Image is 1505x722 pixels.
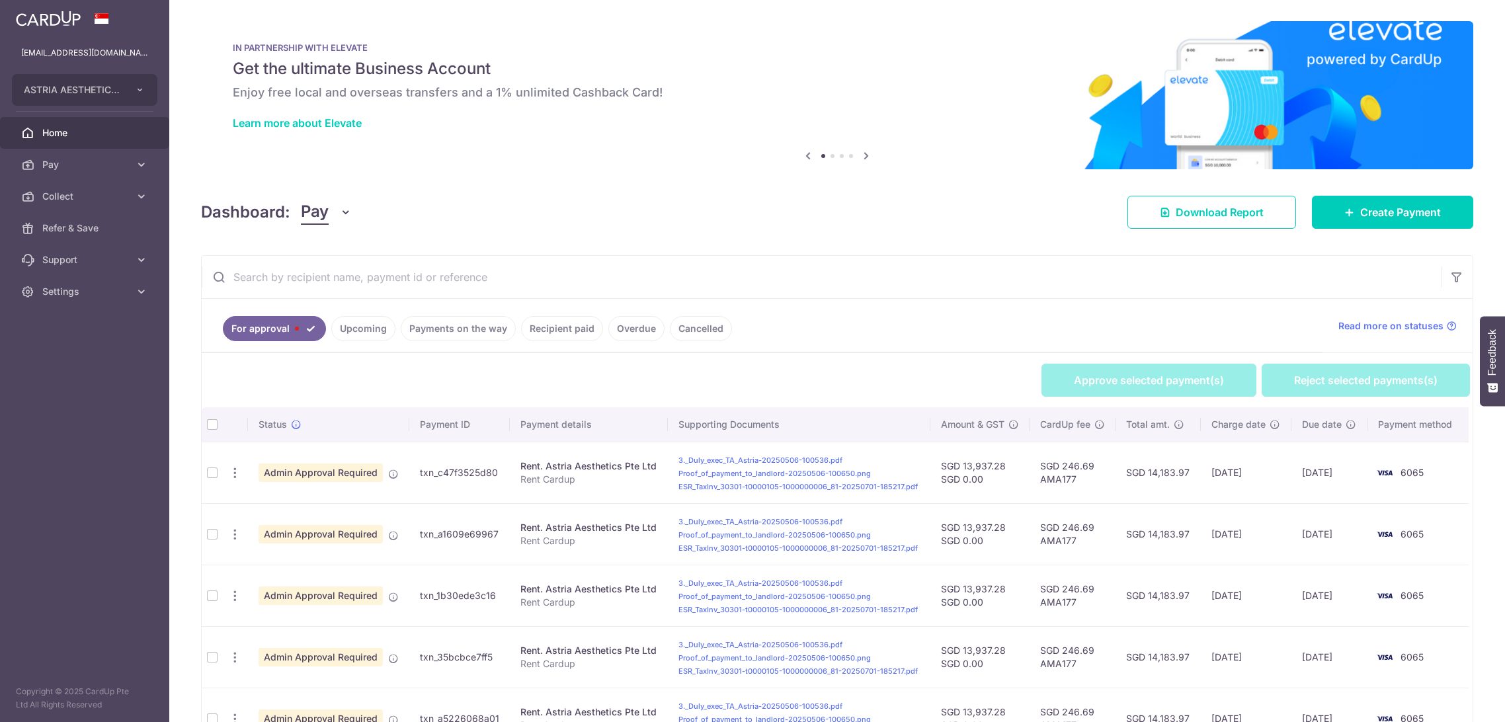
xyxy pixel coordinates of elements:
[1176,204,1264,220] span: Download Report
[1360,204,1441,220] span: Create Payment
[1030,442,1116,503] td: SGD 246.69 AMA177
[1201,565,1291,626] td: [DATE]
[1486,329,1498,376] span: Feedback
[1401,528,1424,540] span: 6065
[1040,418,1090,431] span: CardUp fee
[520,460,657,473] div: Rent. Astria Aesthetics Pte Ltd
[1302,418,1342,431] span: Due date
[930,503,1030,565] td: SGD 13,937.28 SGD 0.00
[259,418,287,431] span: Status
[1371,526,1398,542] img: Bank Card
[510,407,668,442] th: Payment details
[301,200,329,225] span: Pay
[16,11,81,26] img: CardUp
[1291,565,1367,626] td: [DATE]
[930,442,1030,503] td: SGD 13,937.28 SGD 0.00
[1116,626,1201,688] td: SGD 14,183.97
[1116,503,1201,565] td: SGD 14,183.97
[1030,503,1116,565] td: SGD 246.69 AMA177
[42,221,130,235] span: Refer & Save
[678,456,842,465] a: 3._Duly_exec_TA_Astria-20250506-100536.pdf
[259,586,383,605] span: Admin Approval Required
[678,579,842,588] a: 3._Duly_exec_TA_Astria-20250506-100536.pdf
[520,596,657,609] p: Rent Cardup
[1201,626,1291,688] td: [DATE]
[42,158,130,171] span: Pay
[930,565,1030,626] td: SGD 13,937.28 SGD 0.00
[259,463,383,482] span: Admin Approval Required
[1201,442,1291,503] td: [DATE]
[678,640,842,649] a: 3._Duly_exec_TA_Astria-20250506-100536.pdf
[401,316,516,341] a: Payments on the way
[259,525,383,543] span: Admin Approval Required
[1291,626,1367,688] td: [DATE]
[201,200,290,224] h4: Dashboard:
[24,83,122,97] span: ASTRIA AESTHETICS PTE. LTD.
[12,74,157,106] button: ASTRIA AESTHETICS PTE. LTD.
[1211,418,1266,431] span: Charge date
[520,534,657,547] p: Rent Cardup
[331,316,395,341] a: Upcoming
[670,316,732,341] a: Cancelled
[520,705,657,719] div: Rent. Astria Aesthetics Pte Ltd
[223,316,326,341] a: For approval
[520,521,657,534] div: Rent. Astria Aesthetics Pte Ltd
[21,46,148,60] p: [EMAIL_ADDRESS][DOMAIN_NAME]
[1338,319,1457,333] a: Read more on statuses
[678,517,842,526] a: 3._Duly_exec_TA_Astria-20250506-100536.pdf
[678,702,842,711] a: 3._Duly_exec_TA_Astria-20250506-100536.pdf
[233,42,1442,53] p: IN PARTNERSHIP WITH ELEVATE
[1291,442,1367,503] td: [DATE]
[668,407,930,442] th: Supporting Documents
[941,418,1004,431] span: Amount & GST
[409,503,510,565] td: txn_a1609e69967
[1338,319,1444,333] span: Read more on statuses
[678,543,918,553] a: ESR_TaxInv_30301-t0000105-1000000006_81-20250701-185217.pdf
[1480,316,1505,406] button: Feedback - Show survey
[1116,442,1201,503] td: SGD 14,183.97
[42,126,130,140] span: Home
[409,626,510,688] td: txn_35bcbce7ff5
[409,442,510,503] td: txn_c47f3525d80
[301,200,352,225] button: Pay
[1201,503,1291,565] td: [DATE]
[1291,503,1367,565] td: [DATE]
[1030,565,1116,626] td: SGD 246.69 AMA177
[201,21,1473,169] img: Renovation banner
[678,482,918,491] a: ESR_TaxInv_30301-t0000105-1000000006_81-20250701-185217.pdf
[1116,565,1201,626] td: SGD 14,183.97
[409,565,510,626] td: txn_1b30ede3c16
[520,657,657,670] p: Rent Cardup
[678,469,871,478] a: Proof_of_payment_to_landlord-20250506-100650.png
[678,592,871,601] a: Proof_of_payment_to_landlord-20250506-100650.png
[608,316,665,341] a: Overdue
[409,407,510,442] th: Payment ID
[1371,588,1398,604] img: Bank Card
[1371,649,1398,665] img: Bank Card
[1126,418,1170,431] span: Total amt.
[233,58,1442,79] h5: Get the ultimate Business Account
[1367,407,1469,442] th: Payment method
[42,190,130,203] span: Collect
[678,605,918,614] a: ESR_TaxInv_30301-t0000105-1000000006_81-20250701-185217.pdf
[1401,467,1424,478] span: 6065
[233,85,1442,100] h6: Enjoy free local and overseas transfers and a 1% unlimited Cashback Card!
[1312,196,1473,229] a: Create Payment
[42,253,130,266] span: Support
[520,582,657,596] div: Rent. Astria Aesthetics Pte Ltd
[1127,196,1296,229] a: Download Report
[520,644,657,657] div: Rent. Astria Aesthetics Pte Ltd
[42,285,130,298] span: Settings
[233,116,362,130] a: Learn more about Elevate
[1401,590,1424,601] span: 6065
[520,473,657,486] p: Rent Cardup
[202,256,1441,298] input: Search by recipient name, payment id or reference
[521,316,603,341] a: Recipient paid
[678,653,871,662] a: Proof_of_payment_to_landlord-20250506-100650.png
[259,648,383,666] span: Admin Approval Required
[1371,465,1398,481] img: Bank Card
[1401,651,1424,662] span: 6065
[678,530,871,540] a: Proof_of_payment_to_landlord-20250506-100650.png
[930,626,1030,688] td: SGD 13,937.28 SGD 0.00
[678,666,918,676] a: ESR_TaxInv_30301-t0000105-1000000006_81-20250701-185217.pdf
